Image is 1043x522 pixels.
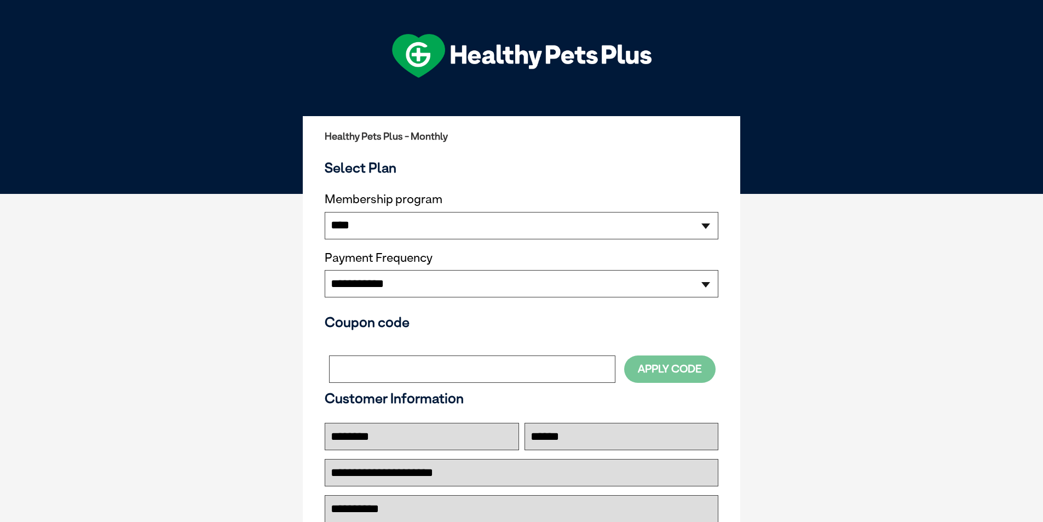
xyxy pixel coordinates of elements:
button: Apply Code [624,355,716,382]
img: hpp-logo-landscape-green-white.png [392,34,652,78]
label: Membership program [325,192,718,206]
h3: Coupon code [325,314,718,330]
label: Payment Frequency [325,251,433,265]
h3: Select Plan [325,159,718,176]
h3: Customer Information [325,390,718,406]
h2: Healthy Pets Plus - Monthly [325,131,718,142]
